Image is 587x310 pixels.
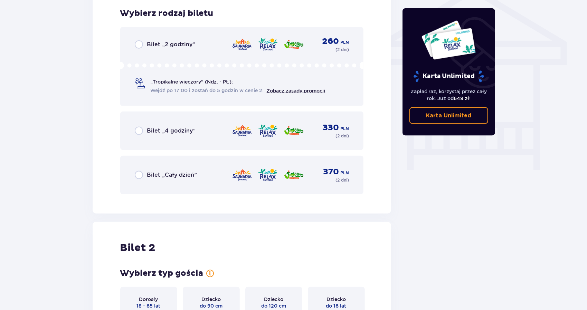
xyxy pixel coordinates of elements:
[326,303,347,310] p: do 16 lat
[151,78,233,85] p: „Tropikalne wieczory" (Ndz. - Pt.):
[261,303,286,310] p: do 120 cm
[323,167,339,177] p: 370
[323,123,339,133] p: 330
[284,168,304,182] img: zone logo
[335,177,349,183] p: ( 2 dni )
[340,126,349,132] p: PLN
[147,127,196,135] p: Bilet „4 godziny”
[120,241,155,254] p: Bilet 2
[258,124,278,138] img: zone logo
[340,170,349,176] p: PLN
[120,8,214,19] p: Wybierz rodzaj biletu
[258,168,278,182] img: zone logo
[120,268,203,279] p: Wybierz typ gościa
[147,171,197,179] p: Bilet „Cały dzień”
[284,124,304,138] img: zone logo
[232,37,252,52] img: zone logo
[322,36,339,47] p: 260
[409,107,488,124] a: Karta Unlimited
[454,96,469,101] span: 649 zł
[264,296,283,303] p: Dziecko
[409,88,488,102] p: Zapłać raz, korzystaj przez cały rok. Już od !
[340,39,349,46] p: PLN
[413,70,485,83] p: Karta Unlimited
[258,37,278,52] img: zone logo
[326,296,346,303] p: Dziecko
[232,168,252,182] img: zone logo
[151,87,264,94] span: Wejdź po 17:00 i zostań do 5 godzin w cenie 2.
[137,303,161,310] p: 18 - 65 lat
[232,124,252,138] img: zone logo
[335,47,349,53] p: ( 2 dni )
[147,41,195,48] p: Bilet „2 godziny”
[139,296,158,303] p: Dorosły
[267,88,325,94] a: Zobacz zasady promocji
[284,37,304,52] img: zone logo
[201,296,221,303] p: Dziecko
[335,133,349,139] p: ( 2 dni )
[426,112,471,119] p: Karta Unlimited
[200,303,223,310] p: do 90 cm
